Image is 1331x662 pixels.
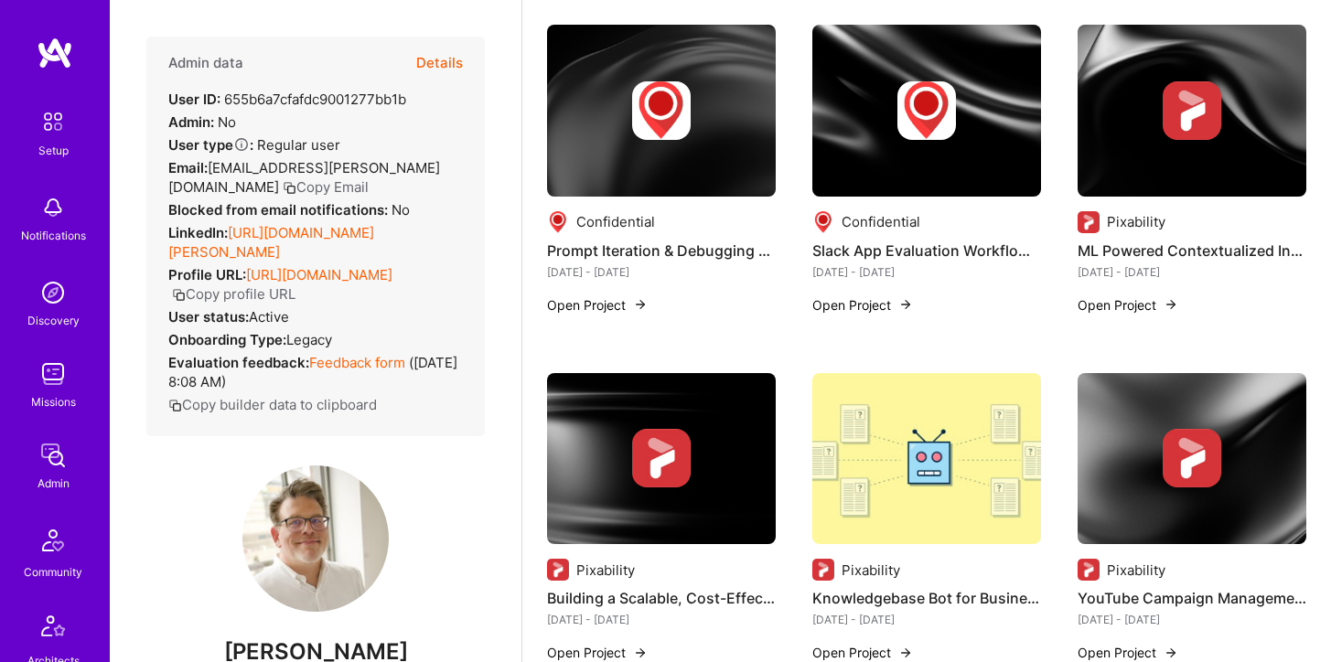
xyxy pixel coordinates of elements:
div: Regular user [168,135,340,155]
img: Company logo [1078,559,1100,581]
img: cover [1078,25,1306,197]
h4: ML Powered Contextualized Insight Dashboard for YouTube Content Insights [1078,239,1306,262]
img: Company logo [632,429,691,487]
div: Discovery [27,311,80,330]
strong: Blocked from email notifications: [168,201,392,219]
img: arrow-right [1164,646,1178,660]
img: bell [35,189,71,226]
div: [DATE] - [DATE] [812,610,1041,629]
div: No [168,200,410,219]
div: Admin [38,474,70,493]
img: Architects [31,607,75,651]
img: teamwork [35,356,71,392]
img: cover [1078,373,1306,545]
div: Community [24,562,82,582]
strong: User type : [168,136,253,154]
div: Pixability [576,561,635,580]
h4: Building a Scalable, Cost-Effective CTV Content Safety Model with AI Integration and Real-Time In... [547,586,776,610]
button: Copy builder data to clipboard [168,395,377,414]
img: cover [547,373,776,545]
div: [DATE] - [DATE] [1078,262,1306,282]
div: [DATE] - [DATE] [547,262,776,282]
img: cover [812,25,1041,197]
div: Pixability [1107,212,1165,231]
img: arrow-right [633,297,648,312]
strong: Admin: [168,113,214,131]
img: arrow-right [898,646,913,660]
div: Notifications [21,226,86,245]
button: Open Project [547,295,648,315]
img: Company logo [547,211,569,233]
div: Missions [31,392,76,411]
img: User Avatar [242,465,389,612]
img: Knowledgebase Bot for Business Intelligence Platform [812,373,1041,545]
i: icon Copy [172,288,186,302]
button: Open Project [812,643,913,662]
a: [URL][DOMAIN_NAME][PERSON_NAME] [168,224,374,261]
h4: Admin data [168,55,243,71]
strong: Email: [168,159,208,176]
div: Pixability [1107,561,1165,580]
h4: Prompt Iteration & Debugging Tool – Human-in-the-Loop Evaluation [547,239,776,262]
img: Company logo [812,559,834,581]
div: Setup [38,141,69,160]
div: ( [DATE] 8:08 AM ) [168,353,463,391]
img: Company logo [1163,81,1221,140]
div: [DATE] - [DATE] [547,610,776,629]
button: Copy Email [283,177,369,197]
h4: Knowledgebase Bot for Business Intelligence Platform [812,586,1041,610]
img: Community [31,518,75,562]
img: Company logo [897,81,956,140]
span: Active [249,308,289,326]
span: [EMAIL_ADDRESS][PERSON_NAME][DOMAIN_NAME] [168,159,440,196]
div: Pixability [842,561,900,580]
img: Company logo [632,81,691,140]
img: logo [37,37,73,69]
strong: User status: [168,308,249,326]
div: Confidential [842,212,920,231]
div: No [168,112,236,132]
div: [DATE] - [DATE] [1078,610,1306,629]
span: legacy [286,331,332,348]
a: Feedback form [309,354,405,371]
img: arrow-right [1164,297,1178,312]
img: discovery [35,274,71,311]
strong: User ID: [168,91,220,108]
i: icon Copy [283,181,296,195]
img: Company logo [812,211,834,233]
div: 655b6a7cfafdc9001277bb1b [168,90,406,109]
img: Company logo [547,559,569,581]
img: cover [547,25,776,197]
img: admin teamwork [35,437,71,474]
strong: Evaluation feedback: [168,354,309,371]
i: icon Copy [168,399,182,412]
strong: LinkedIn: [168,224,228,241]
img: setup [34,102,72,141]
img: arrow-right [633,646,648,660]
img: Company logo [1163,429,1221,487]
button: Copy profile URL [172,284,295,304]
strong: Onboarding Type: [168,331,286,348]
a: [URL][DOMAIN_NAME] [246,266,392,283]
button: Open Project [1078,295,1178,315]
div: Confidential [576,212,655,231]
h4: YouTube Campaign Management Tool Development [1078,586,1306,610]
strong: Profile URL: [168,266,246,283]
button: Open Project [1078,643,1178,662]
div: [DATE] - [DATE] [812,262,1041,282]
button: Open Project [812,295,913,315]
img: Company logo [1078,211,1100,233]
i: Help [233,136,250,153]
button: Open Project [547,643,648,662]
h4: Slack App Evaluation Workflow Automation – GTM Team [812,239,1041,262]
button: Details [416,37,463,90]
img: arrow-right [898,297,913,312]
